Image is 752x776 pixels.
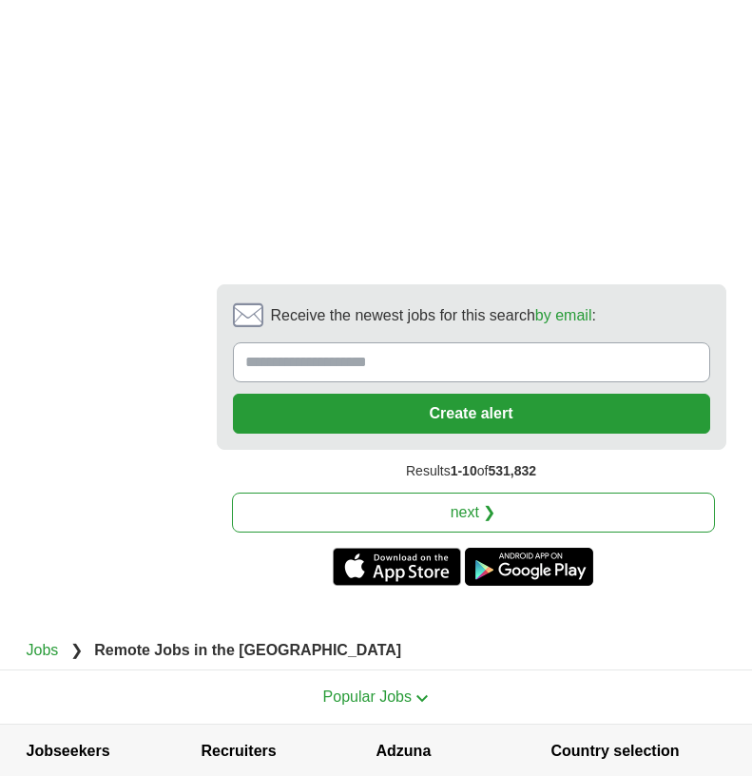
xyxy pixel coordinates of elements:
span: 1-10 [451,463,477,478]
span: Receive the newest jobs for this search : [271,304,596,327]
strong: Remote Jobs in the [GEOGRAPHIC_DATA] [94,642,401,658]
a: Jobs [27,642,59,658]
img: toggle icon [415,694,429,703]
a: by email [535,307,592,323]
a: Get the Android app [465,548,593,586]
span: ❯ [70,642,83,658]
div: Results of [217,450,726,493]
span: 531,832 [488,463,536,478]
span: Popular Jobs [323,689,412,705]
a: Get the iPhone app [333,548,461,586]
button: Create alert [233,394,710,434]
a: next ❯ [232,493,715,533]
